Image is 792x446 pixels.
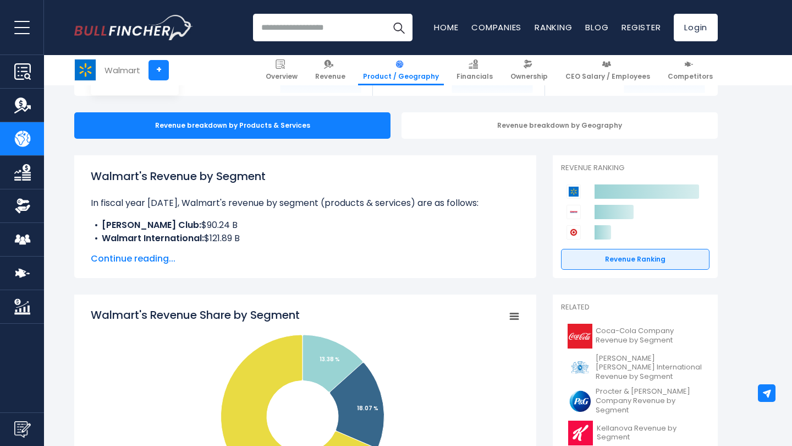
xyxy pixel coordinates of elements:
[568,389,592,414] img: PG logo
[566,205,581,219] img: Costco Wholesale Corporation competitors logo
[561,249,710,270] a: Revenue Ranking
[74,112,391,139] div: Revenue breakdown by Products & Services
[91,219,520,232] li: $90.24 B
[560,55,655,85] a: CEO Salary / Employees
[621,21,661,33] a: Register
[91,197,520,210] p: In fiscal year [DATE], Walmart's revenue by segment (products & services) are as follows:
[105,64,140,77] div: Walmart
[261,55,302,85] a: Overview
[266,72,298,81] span: Overview
[568,421,593,445] img: K logo
[385,14,413,41] button: Search
[505,55,553,85] a: Ownership
[566,225,581,240] img: Target Corporation competitors logo
[402,112,718,139] div: Revenue breakdown by Geography
[91,252,520,265] span: Continue reading...
[561,384,710,418] a: Procter & [PERSON_NAME] Company Revenue by Segment
[565,72,650,81] span: CEO Salary / Employees
[358,55,444,85] a: Product / Geography
[566,184,581,199] img: Walmart competitors logo
[74,15,193,40] a: Go to homepage
[102,232,204,244] b: Walmart International:
[585,21,608,33] a: Blog
[91,307,300,323] tspan: Walmart's Revenue Share by Segment
[452,55,498,85] a: Financials
[14,198,31,214] img: Ownership
[597,424,703,443] span: Kellanova Revenue by Segment
[674,14,718,41] a: Login
[568,324,592,349] img: KO logo
[74,15,193,40] img: Bullfincher logo
[457,72,493,81] span: Financials
[310,55,350,85] a: Revenue
[561,321,710,351] a: Coca-Cola Company Revenue by Segment
[434,21,458,33] a: Home
[596,354,703,382] span: [PERSON_NAME] [PERSON_NAME] International Revenue by Segment
[102,219,201,231] b: [PERSON_NAME] Club:
[561,164,710,173] p: Revenue Ranking
[510,72,548,81] span: Ownership
[596,327,703,345] span: Coca-Cola Company Revenue by Segment
[315,72,345,81] span: Revenue
[535,21,572,33] a: Ranking
[561,351,710,385] a: [PERSON_NAME] [PERSON_NAME] International Revenue by Segment
[363,72,439,81] span: Product / Geography
[320,355,340,363] tspan: 13.38 %
[568,355,592,380] img: PM logo
[561,303,710,312] p: Related
[663,55,718,85] a: Competitors
[91,232,520,245] li: $121.89 B
[357,404,378,412] tspan: 18.07 %
[148,60,169,80] a: +
[596,387,703,415] span: Procter & [PERSON_NAME] Company Revenue by Segment
[668,72,713,81] span: Competitors
[471,21,521,33] a: Companies
[75,59,96,80] img: WMT logo
[91,168,520,184] h1: Walmart's Revenue by Segment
